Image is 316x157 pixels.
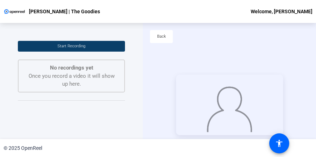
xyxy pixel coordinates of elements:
img: OpenReel logo [4,8,25,15]
div: Tips: [18,109,125,117]
button: Back [150,30,173,43]
div: © 2025 OpenReel [4,144,42,152]
button: Start Recording [18,41,125,52]
p: No recordings yet [26,64,117,72]
mat-icon: accessibility [275,139,284,148]
div: Once you record a video it will show up here. [26,64,117,88]
span: Start Recording [57,44,85,48]
span: Back [157,31,166,42]
p: [PERSON_NAME] | The Goodies [29,7,100,16]
div: Welcome, [PERSON_NAME] [251,7,312,16]
img: overlay [206,84,253,132]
